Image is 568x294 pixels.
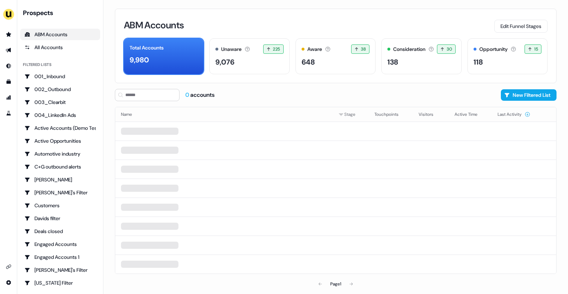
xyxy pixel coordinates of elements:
div: [US_STATE] Filter [24,279,96,286]
a: Go to Active Opportunities [20,135,100,147]
div: 9,076 [215,57,234,67]
div: [PERSON_NAME]'s Filter [24,189,96,196]
div: ABM Accounts [24,31,96,38]
div: Engaged Accounts 1 [24,253,96,261]
a: Go to 002_Outbound [20,84,100,95]
div: 9,980 [130,54,149,65]
a: Go to Active Accounts (Demo Test) [20,122,100,134]
div: 002_Outbound [24,86,96,93]
a: All accounts [20,42,100,53]
div: Page 1 [330,280,341,288]
a: Go to Charlotte Stone [20,174,100,185]
button: New Filtered List [501,89,557,101]
div: Stage [339,111,363,118]
a: Go to outbound experience [3,44,14,56]
span: 38 [361,46,366,53]
span: 30 [447,46,452,53]
a: Go to experiments [3,108,14,119]
button: Last Activity [498,108,530,121]
a: Go to templates [3,76,14,87]
div: All Accounts [24,44,96,51]
a: Go to Charlotte's Filter [20,187,100,198]
div: 648 [302,57,315,67]
div: Deals closed [24,228,96,235]
div: Active Accounts (Demo Test) [24,124,96,132]
div: C+G outbound alerts [24,163,96,170]
a: Go to 003_Clearbit [20,96,100,108]
a: Go to Deals closed [20,226,100,237]
div: Customers [24,202,96,209]
div: 004_LinkedIn Ads [24,112,96,119]
div: Engaged Accounts [24,241,96,248]
a: Go to 004_LinkedIn Ads [20,109,100,121]
div: accounts [185,91,215,99]
div: Active Opportunities [24,137,96,144]
div: [PERSON_NAME]'s Filter [24,266,96,274]
a: Go to Automotive industry [20,148,100,160]
div: 118 [474,57,483,67]
div: Unaware [221,46,242,53]
a: Go to Davids filter [20,213,100,224]
a: Go to attribution [3,92,14,103]
button: Active Time [455,108,486,121]
button: Visitors [419,108,442,121]
span: 15 [534,46,538,53]
a: Go to Engaged Accounts 1 [20,251,100,263]
a: Go to 001_Inbound [20,71,100,82]
div: Aware [307,46,322,53]
div: Consideration [393,46,425,53]
th: Name [115,107,333,122]
div: [PERSON_NAME] [24,176,96,183]
a: Go to Engaged Accounts [20,238,100,250]
a: Go to Customers [20,200,100,211]
a: Go to Georgia Filter [20,277,100,289]
div: 001_Inbound [24,73,96,80]
a: Go to integrations [3,261,14,272]
span: 225 [273,46,280,53]
div: 003_Clearbit [24,99,96,106]
span: 0 [185,91,190,99]
div: Prospects [23,9,100,17]
div: Filtered lists [23,62,51,68]
a: Go to Geneviève's Filter [20,264,100,276]
div: Automotive industry [24,150,96,157]
a: Go to C+G outbound alerts [20,161,100,172]
div: 138 [387,57,398,67]
div: Davids filter [24,215,96,222]
a: Go to Inbound [3,60,14,72]
div: Opportunity [479,46,508,53]
a: Go to prospects [3,29,14,40]
button: Touchpoints [374,108,407,121]
button: Edit Funnel Stages [494,20,548,33]
a: ABM Accounts [20,29,100,40]
a: Go to integrations [3,277,14,288]
h3: ABM Accounts [124,20,184,30]
div: Total Accounts [130,44,164,52]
